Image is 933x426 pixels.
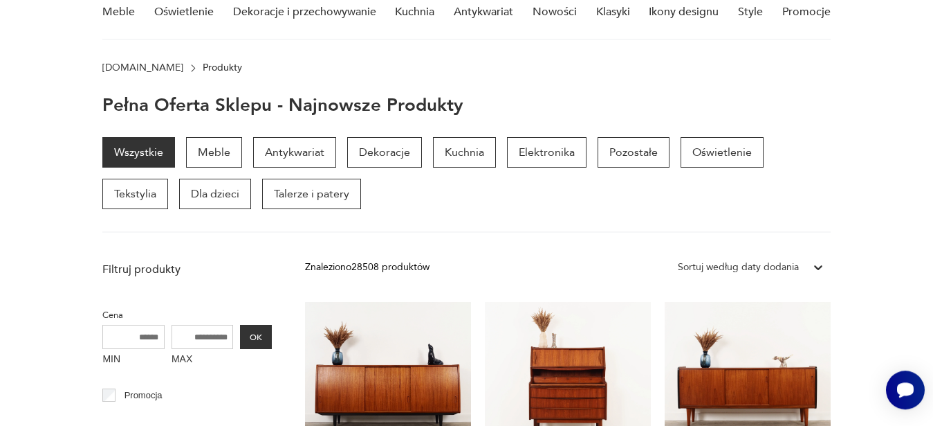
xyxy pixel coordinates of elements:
a: Dekoracje [347,137,422,168]
p: Promocja [124,388,163,403]
a: Talerze i patery [262,179,361,209]
a: Oświetlenie [681,137,764,168]
p: Filtruj produkty [102,262,272,277]
p: Produkty [203,62,242,73]
div: Znaleziono 28508 produktów [305,260,429,275]
a: Dla dzieci [179,179,251,209]
label: MAX [172,349,234,371]
a: Meble [186,137,242,168]
p: Cena [102,308,272,323]
h1: Pełna oferta sklepu - najnowsze produkty [102,96,463,115]
a: [DOMAIN_NAME] [102,62,183,73]
div: Sortuj według daty dodania [678,260,799,275]
button: OK [240,325,272,349]
a: Elektronika [507,137,586,168]
a: Pozostałe [598,137,669,168]
a: Wszystkie [102,137,175,168]
a: Kuchnia [433,137,496,168]
a: Antykwariat [253,137,336,168]
a: Tekstylia [102,179,168,209]
iframe: Smartsupp widget button [886,371,925,409]
label: MIN [102,349,165,371]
